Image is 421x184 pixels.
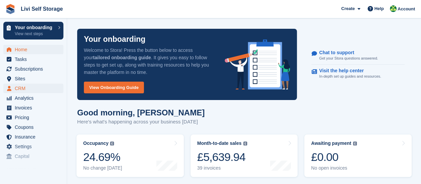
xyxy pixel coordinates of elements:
img: onboarding-info-6c161a55d2c0e0a8cae90662b2fe09162a5109e8cc188191df67fb4f79e88e88.svg [225,39,291,90]
p: Chat to support [319,50,372,56]
div: Occupancy [83,141,108,146]
span: Help [374,5,384,12]
a: menu [3,113,63,122]
span: Home [15,45,55,54]
p: View next steps [15,31,55,37]
span: Create [341,5,355,12]
a: View Onboarding Guide [84,82,144,93]
span: Pricing [15,113,55,122]
img: icon-info-grey-7440780725fd019a000dd9b08b2336e03edf1995a4989e88bcd33f0948082b44.svg [110,142,114,146]
span: Insurance [15,132,55,142]
p: Here's what's happening across your business [DATE] [77,118,205,126]
p: Welcome to Stora! Press the button below to access your . It gives you easy to follow steps to ge... [84,47,214,76]
p: Get your Stora questions answered. [319,56,378,61]
span: Subscriptions [15,64,55,74]
img: Alex Handyside [390,5,397,12]
strong: tailored onboarding guide [93,55,151,60]
div: 24.69% [83,150,122,164]
span: Account [398,6,415,12]
a: Your onboarding View next steps [3,22,63,39]
a: Month-to-date sales £5,639.94 39 invoices [191,134,298,177]
a: menu [3,55,63,64]
a: Occupancy 24.69% No change [DATE] [76,134,184,177]
a: menu [3,45,63,54]
div: Awaiting payment [311,141,351,146]
p: Visit the help center [319,68,376,74]
div: No change [DATE] [83,165,122,171]
p: Your onboarding [15,25,55,30]
a: Livi Self Storage [18,3,65,14]
span: Capital [15,152,55,161]
p: Your onboarding [84,35,146,43]
a: Chat to support Get your Stora questions answered. [311,47,405,65]
span: Invoices [15,103,55,112]
div: 39 invoices [197,165,247,171]
a: menu [3,142,63,151]
span: Tasks [15,55,55,64]
span: CRM [15,84,55,93]
a: menu [3,93,63,103]
span: Storefront [6,167,67,173]
p: In-depth set up guides and resources. [319,74,381,79]
div: Month-to-date sales [197,141,242,146]
img: stora-icon-8386f47178a22dfd0bd8f6a31ec36ba5ce8667c1dd55bd0f319d3a0aa187defe.svg [5,4,15,14]
img: icon-info-grey-7440780725fd019a000dd9b08b2336e03edf1995a4989e88bcd33f0948082b44.svg [353,142,357,146]
span: Coupons [15,122,55,132]
a: menu [3,64,63,74]
a: menu [3,132,63,142]
a: menu [3,74,63,83]
div: £5,639.94 [197,150,247,164]
img: icon-info-grey-7440780725fd019a000dd9b08b2336e03edf1995a4989e88bcd33f0948082b44.svg [243,142,247,146]
div: £0.00 [311,150,357,164]
a: menu [3,122,63,132]
a: menu [3,152,63,161]
span: Sites [15,74,55,83]
a: Awaiting payment £0.00 No open invoices [304,134,412,177]
span: Analytics [15,93,55,103]
a: menu [3,84,63,93]
h1: Good morning, [PERSON_NAME] [77,108,205,117]
div: No open invoices [311,165,357,171]
span: Settings [15,142,55,151]
a: Visit the help center In-depth set up guides and resources. [311,65,405,83]
a: menu [3,103,63,112]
